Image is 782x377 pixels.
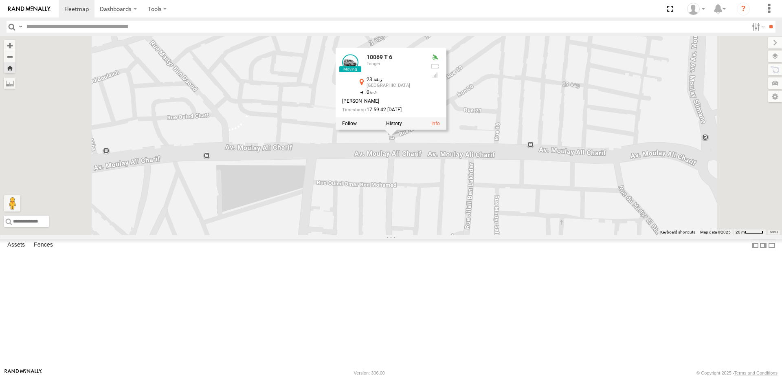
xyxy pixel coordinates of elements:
label: Dock Summary Table to the Right [759,239,767,251]
label: Dock Summary Table to the Left [751,239,759,251]
button: Keyboard shortcuts [660,229,695,235]
button: Drag Pegman onto the map to open Street View [4,195,20,212]
div: © Copyright 2025 - [696,370,778,375]
label: Measure [4,77,15,89]
label: Fences [30,240,57,251]
div: Valid GPS Fix [430,54,440,61]
div: Branch Tanger [684,3,708,15]
label: Search Query [17,21,24,33]
div: زنقة 23 [367,77,424,82]
div: 10069 T 6 [367,54,424,60]
div: Tanger [367,62,424,66]
a: Visit our Website [4,369,42,377]
button: Zoom in [4,40,15,51]
label: Search Filter Options [749,21,766,33]
div: GSM Signal = 4 [430,72,440,78]
a: Terms and Conditions [734,370,778,375]
label: Assets [3,240,29,251]
i: ? [737,2,750,15]
span: 0 [367,89,378,95]
button: Map Scale: 20 m per 41 pixels [733,229,766,235]
label: Realtime tracking of Asset [342,121,357,126]
div: Version: 306.00 [354,370,385,375]
a: Terms (opens in new tab) [770,231,778,234]
a: View Asset Details [431,121,440,126]
div: Date/time of location update [342,107,424,112]
button: Zoom out [4,51,15,62]
span: 20 m [736,230,745,234]
div: [GEOGRAPHIC_DATA] [367,83,424,88]
button: Zoom Home [4,62,15,73]
label: Map Settings [768,91,782,102]
label: View Asset History [386,121,402,126]
div: No battery health information received from this device. [430,63,440,70]
img: rand-logo.svg [8,6,51,12]
div: [PERSON_NAME] [342,99,424,104]
label: Hide Summary Table [768,239,776,251]
span: Map data ©2025 [700,230,731,234]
